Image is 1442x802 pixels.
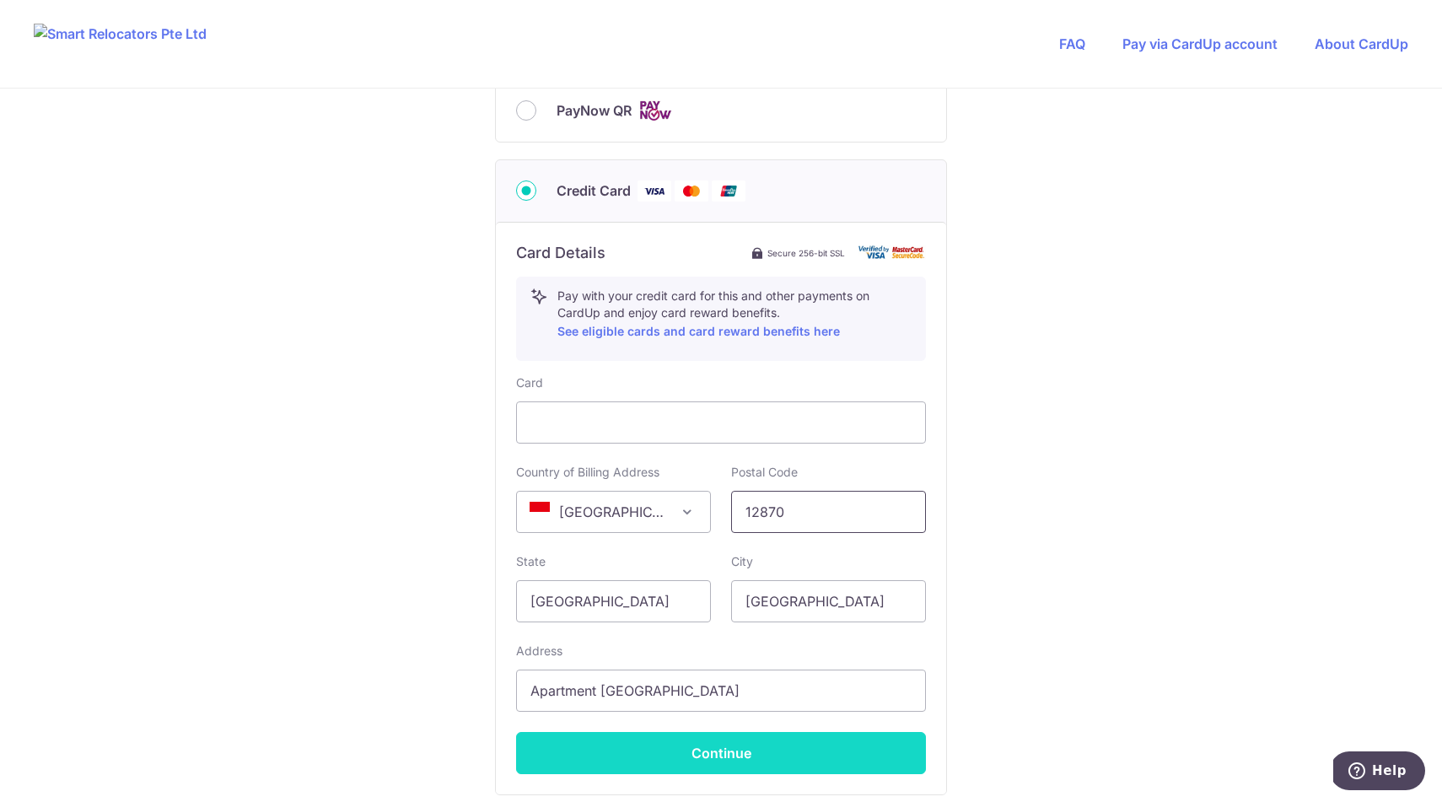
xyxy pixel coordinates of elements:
span: Indonesia [516,491,711,533]
span: PayNow QR [557,100,632,121]
label: Country of Billing Address [516,464,659,481]
label: Postal Code [731,464,798,481]
label: Address [516,643,562,659]
p: Pay with your credit card for this and other payments on CardUp and enjoy card reward benefits. [557,288,912,342]
img: Mastercard [675,180,708,202]
span: Credit Card [557,180,631,201]
h6: Card Details [516,243,605,263]
label: State [516,553,546,570]
iframe: To enrich screen reader interactions, please activate Accessibility in Grammarly extension settings [530,412,912,433]
span: Secure 256-bit SSL [767,246,845,260]
input: Example 123456 [731,491,926,533]
button: Continue [516,732,926,774]
img: Union Pay [712,180,745,202]
img: Visa [638,180,671,202]
div: Credit Card Visa Mastercard Union Pay [516,180,926,202]
label: Card [516,374,543,391]
a: FAQ [1059,35,1085,52]
img: Cards logo [638,100,672,121]
div: PayNow QR Cards logo [516,100,926,121]
a: See eligible cards and card reward benefits here [557,324,840,338]
span: Indonesia [517,492,710,532]
a: Pay via CardUp account [1122,35,1278,52]
img: card secure [858,245,926,260]
a: About CardUp [1315,35,1408,52]
iframe: Opens a widget where you can find more information [1333,751,1425,794]
label: City [731,553,753,570]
